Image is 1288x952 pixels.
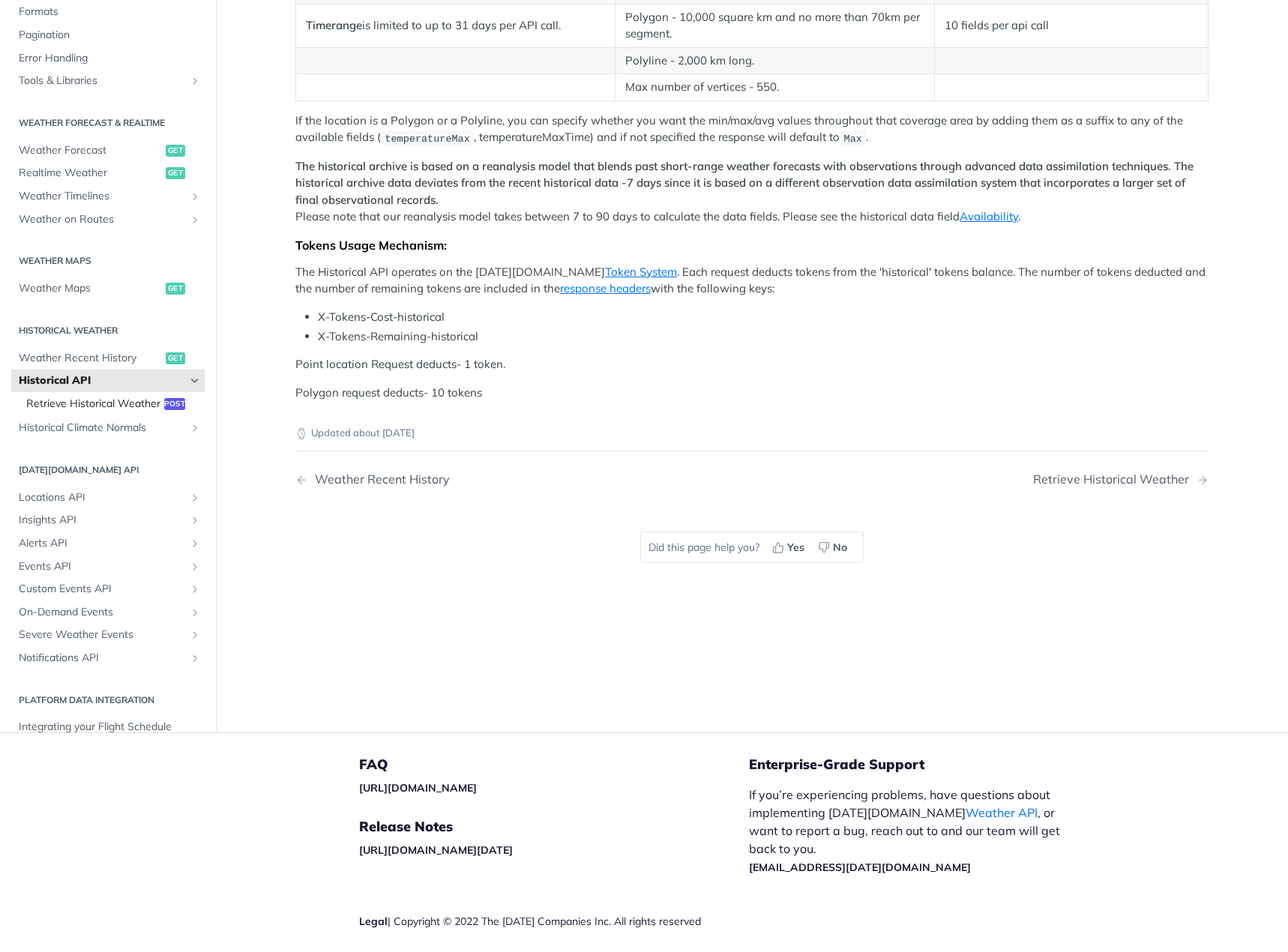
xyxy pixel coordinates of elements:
[19,189,185,204] span: Weather Timelines
[19,373,185,388] span: Historical API
[318,309,1209,326] li: X-Tokens-Cost-historical
[166,352,185,364] span: get
[189,422,201,434] button: Show subpages for Historical Climate Normals
[11,277,205,300] a: Weather Mapsget
[19,281,162,296] span: Weather Maps
[1033,472,1209,486] a: Next Page: Retrieve Historical Weather
[164,398,185,410] span: post
[318,328,1209,346] li: X-Tokens-Remaining-historical
[11,555,205,578] a: Events APIShow subpages for Events API
[11,624,205,646] a: Severe Weather EventsShow subpages for Severe Weather Events
[359,818,749,836] h5: Release Notes
[19,212,185,227] span: Weather on Routes
[11,208,205,231] a: Weather on RoutesShow subpages for Weather on Routes
[19,393,205,415] a: Retrieve Historical Weatherpost
[615,4,934,47] td: Polygon - 10,000 square km and no more than 70km per segment.
[295,472,687,486] a: Previous Page: Weather Recent History
[767,536,813,558] button: Yes
[295,385,1209,402] p: Polygon request deducts- 10 tokens
[11,347,205,370] a: Weather Recent Historyget
[749,756,1100,774] h5: Enterprise-Grade Support
[166,283,185,295] span: get
[19,720,201,735] span: Integrating your Flight Schedule
[1033,472,1197,486] div: Retrieve Historical Weather
[385,133,469,144] span: temperatureMax
[749,786,1076,876] p: If you’re experiencing problems, have questions about implementing [DATE][DOMAIN_NAME] , or want ...
[189,75,201,87] button: Show subpages for Tools & Libraries
[11,139,205,162] a: Weather Forecastget
[11,24,205,46] a: Pagination
[189,375,201,387] button: Hide subpages for Historical API
[359,914,749,929] div: | Copyright © 2022 The [DATE] Companies Inc. All rights reserved
[19,559,185,574] span: Events API
[11,1,205,23] a: Formats
[19,28,201,43] span: Pagination
[295,238,1209,253] div: Tokens Usage Mechanism:
[189,561,201,573] button: Show subpages for Events API
[19,490,185,505] span: Locations API
[605,265,677,279] a: Token System
[19,536,185,551] span: Alerts API
[11,647,205,669] a: Notifications APIShow subpages for Notifications API
[359,756,749,774] h5: FAQ
[11,486,205,509] a: Locations APIShow subpages for Locations API
[19,421,185,436] span: Historical Climate Normals
[19,166,162,181] span: Realtime Weather
[11,185,205,208] a: Weather TimelinesShow subpages for Weather Timelines
[359,843,513,857] a: [URL][DOMAIN_NAME][DATE]
[189,583,201,595] button: Show subpages for Custom Events API
[189,606,201,618] button: Show subpages for On-Demand Events
[11,370,205,392] a: Historical APIHide subpages for Historical API
[19,605,185,620] span: On-Demand Events
[295,426,1209,441] p: Updated about [DATE]
[295,159,1194,207] strong: The historical archive is based on a reanalysis model that blends past short-range weather foreca...
[295,158,1209,226] p: Please note that our reanalysis model takes between 7 to 90 days to calculate the data fields. Pl...
[307,472,450,486] div: Weather Recent History
[359,781,477,795] a: [URL][DOMAIN_NAME]
[295,356,1209,373] p: Point location Request deducts- 1 token.
[615,74,934,101] td: Max number of vertices - 550.
[11,254,205,268] h2: Weather Maps
[189,492,201,504] button: Show subpages for Locations API
[189,190,201,202] button: Show subpages for Weather Timelines
[306,18,362,32] strong: Timerange
[19,51,201,66] span: Error Handling
[813,536,855,558] button: No
[787,540,804,555] span: Yes
[19,351,162,366] span: Weather Recent History
[11,463,205,477] h2: [DATE][DOMAIN_NAME] API
[359,915,388,928] a: Legal
[11,162,205,184] a: Realtime Weatherget
[11,532,205,555] a: Alerts APIShow subpages for Alerts API
[11,47,205,70] a: Error Handling
[19,73,185,88] span: Tools & Libraries
[189,537,201,549] button: Show subpages for Alerts API
[19,582,185,597] span: Custom Events API
[11,116,205,130] h2: Weather Forecast & realtime
[296,4,616,47] td: is limited to up to 31 days per API call.
[189,514,201,526] button: Show subpages for Insights API
[19,4,201,19] span: Formats
[295,264,1209,298] p: The Historical API operates on the [DATE][DOMAIN_NAME] . Each request deducts tokens from the 'hi...
[189,652,201,664] button: Show subpages for Notifications API
[11,417,205,439] a: Historical Climate NormalsShow subpages for Historical Climate Normals
[26,397,160,412] span: Retrieve Historical Weather
[11,693,205,707] h2: Platform DATA integration
[19,513,185,528] span: Insights API
[560,281,651,295] a: response headers
[615,47,934,74] td: Polyline - 2,000 km long.
[189,629,201,641] button: Show subpages for Severe Weather Events
[19,143,162,158] span: Weather Forecast
[295,112,1209,147] p: If the location is a Polygon or a Polyline, you can specify whether you want the min/max/avg valu...
[960,209,1018,223] a: Availability
[166,167,185,179] span: get
[11,324,205,337] h2: Historical Weather
[640,531,864,563] div: Did this page help you?
[749,861,971,874] a: [EMAIL_ADDRESS][DATE][DOMAIN_NAME]
[11,70,205,92] a: Tools & LibrariesShow subpages for Tools & Libraries
[11,716,205,738] a: Integrating your Flight Schedule
[833,540,847,555] span: No
[11,601,205,624] a: On-Demand EventsShow subpages for On-Demand Events
[19,651,185,666] span: Notifications API
[966,805,1038,820] a: Weather API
